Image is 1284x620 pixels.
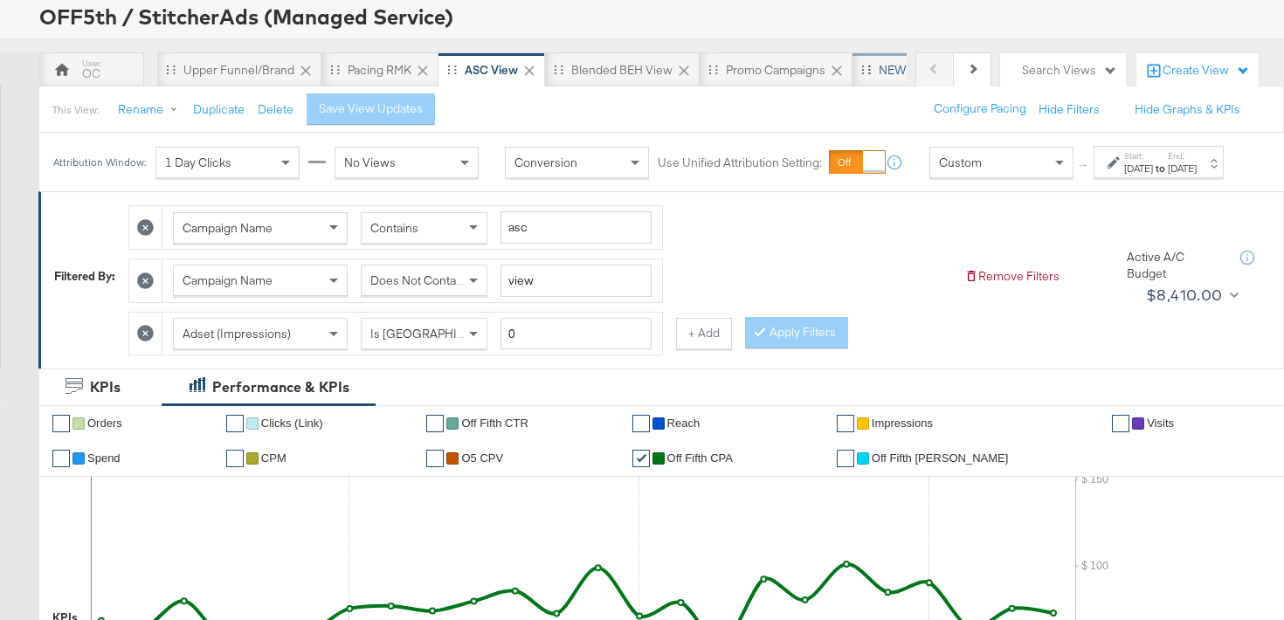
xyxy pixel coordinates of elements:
[1139,281,1242,309] button: $8,410.00
[1147,417,1174,430] span: Visits
[837,450,854,467] a: ✔
[500,211,652,244] input: Enter a search term
[500,318,652,350] input: Enter a number
[1127,249,1223,281] div: Active A/C Budget
[212,377,349,397] div: Performance & KPIs
[708,65,718,74] div: Drag to reorder tab
[500,265,652,297] input: Enter a search term
[370,220,418,236] span: Contains
[90,377,121,397] div: KPIs
[193,101,245,118] button: Duplicate
[39,2,1262,31] div: OFF5th / StitcherAds (Managed Service)
[1135,101,1240,118] button: Hide Graphs & KPIs
[1112,415,1129,432] a: ✔
[726,62,825,79] div: Promo Campaigns
[667,451,733,465] span: off fifth CPA
[165,155,231,170] span: 1 Day Clicks
[1124,150,1153,162] label: Start:
[872,417,933,430] span: Impressions
[261,451,286,465] span: CPM
[632,415,650,432] a: ✔
[52,103,99,117] div: This View:
[1075,162,1092,169] span: ↑
[879,62,1006,79] div: NEW O5 Weekly Report
[1153,162,1168,175] strong: to
[52,450,70,467] a: ✔
[183,272,273,288] span: Campaign Name
[344,155,396,170] span: No Views
[183,326,291,341] span: Adset (Impressions)
[861,65,871,74] div: Drag to reorder tab
[183,220,273,236] span: Campaign Name
[1146,282,1223,308] div: $8,410.00
[87,451,121,465] span: Spend
[1022,62,1117,79] div: Search Views
[554,65,563,74] div: Drag to reorder tab
[370,326,504,341] span: Is [GEOGRAPHIC_DATA]
[330,65,340,74] div: Drag to reorder tab
[676,318,732,349] button: + Add
[571,62,673,79] div: Blended BEH View
[54,268,115,285] div: Filtered By:
[82,65,100,82] div: OC
[106,94,197,126] button: Rename
[837,415,854,432] a: ✔
[426,415,444,432] a: ✔
[226,450,244,467] a: ✔
[461,417,528,430] span: Off Fifth CTR
[87,417,122,430] span: Orders
[183,62,294,79] div: Upper Funnel/Brand
[658,155,822,171] label: Use Unified Attribution Setting:
[52,156,147,169] div: Attribution Window:
[258,101,293,118] button: Delete
[514,155,577,170] span: Conversion
[872,451,1009,465] span: Off Fifth [PERSON_NAME]
[52,415,70,432] a: ✔
[261,417,323,430] span: Clicks (Link)
[1168,162,1197,176] div: [DATE]
[922,93,1039,125] button: Configure Pacing
[426,450,444,467] a: ✔
[1124,162,1153,176] div: [DATE]
[447,65,457,74] div: Drag to reorder tab
[939,155,982,170] span: Custom
[465,62,518,79] div: ASC View
[632,450,650,467] a: ✔
[1163,62,1250,79] div: Create View
[964,268,1060,285] button: Remove Filters
[1168,150,1197,162] label: End:
[166,65,176,74] div: Drag to reorder tab
[370,272,466,288] span: Does Not Contain
[226,415,244,432] a: ✔
[667,417,701,430] span: Reach
[1039,101,1100,118] button: Hide Filters
[348,62,411,79] div: Pacing RMK
[461,451,503,465] span: O5 CPV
